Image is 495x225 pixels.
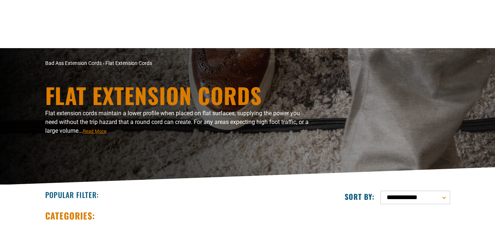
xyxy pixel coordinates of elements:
span: Read More [83,128,107,134]
nav: breadcrumbs [45,59,312,67]
h2: Categories: [45,210,96,221]
label: Sort by: [345,192,375,201]
h1: Flat Extension Cords [45,84,312,106]
span: Flat extension cords maintain a lower profile when placed on flat surfaces, supplying the power y... [45,110,309,134]
a: Bad Ass Extension Cords [45,60,102,66]
span: › [103,60,104,66]
h2: Popular Filter: [45,190,99,199]
span: Flat Extension Cords [105,60,152,66]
